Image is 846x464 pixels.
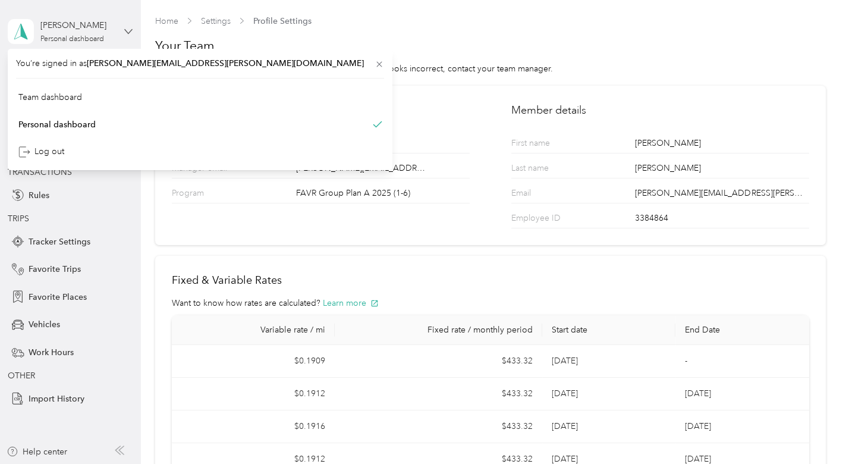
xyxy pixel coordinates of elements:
[18,91,82,104] div: Team dashboard
[172,297,809,309] div: Want to know how rates are calculated?
[8,214,29,224] span: TRIPS
[542,315,675,345] th: Start date
[635,187,809,203] div: [PERSON_NAME][EMAIL_ADDRESS][PERSON_NAME][DOMAIN_NAME]
[29,236,90,248] span: Tracker Settings
[29,291,87,303] span: Favorite Places
[172,315,335,345] th: Variable rate / mi
[335,315,542,345] th: Fixed rate / monthly period
[40,19,115,32] div: [PERSON_NAME]
[335,345,542,378] td: $433.32
[542,378,675,410] td: [DATE]
[323,297,379,309] button: Learn more
[296,187,470,203] div: FAVR Group Plan A 2025 (1-6)
[7,446,67,458] button: Help center
[253,15,312,27] span: Profile Settings
[172,272,809,289] h2: Fixed & Variable Rates
[172,187,263,203] p: Program
[172,345,335,378] td: $0.1909
[779,397,846,464] iframe: Everlance-gr Chat Button Frame
[675,378,809,410] td: [DATE]
[635,162,809,178] div: [PERSON_NAME]
[155,16,178,26] a: Home
[511,162,603,178] p: Last name
[172,410,335,443] td: $0.1916
[29,263,81,275] span: Favorite Trips
[511,102,809,118] h2: Member details
[16,57,384,70] span: You’re signed in as
[40,36,104,43] div: Personal dashboard
[675,315,809,345] th: End Date
[8,371,35,381] span: OTHER
[511,187,603,203] p: Email
[18,145,64,158] div: Log out
[201,16,231,26] a: Settings
[29,346,74,359] span: Work Hours
[511,137,603,153] p: First name
[29,189,49,202] span: Rules
[335,410,542,443] td: $433.32
[675,345,809,378] td: -
[542,345,675,378] td: [DATE]
[635,212,809,228] div: 3384864
[542,410,675,443] td: [DATE]
[29,393,84,405] span: Import History
[18,118,96,131] div: Personal dashboard
[335,378,542,410] td: $433.32
[8,167,72,177] span: TRANSACTIONS
[155,62,825,75] div: This is the information associated with your team account. If it looks incorrect, contact your te...
[675,410,809,443] td: [DATE]
[87,58,364,68] span: [PERSON_NAME][EMAIL_ADDRESS][PERSON_NAME][DOMAIN_NAME]
[635,137,809,153] div: [PERSON_NAME]
[172,378,335,410] td: $0.1912
[155,37,825,54] h1: Your Team
[511,212,603,228] p: Employee ID
[29,318,60,331] span: Vehicles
